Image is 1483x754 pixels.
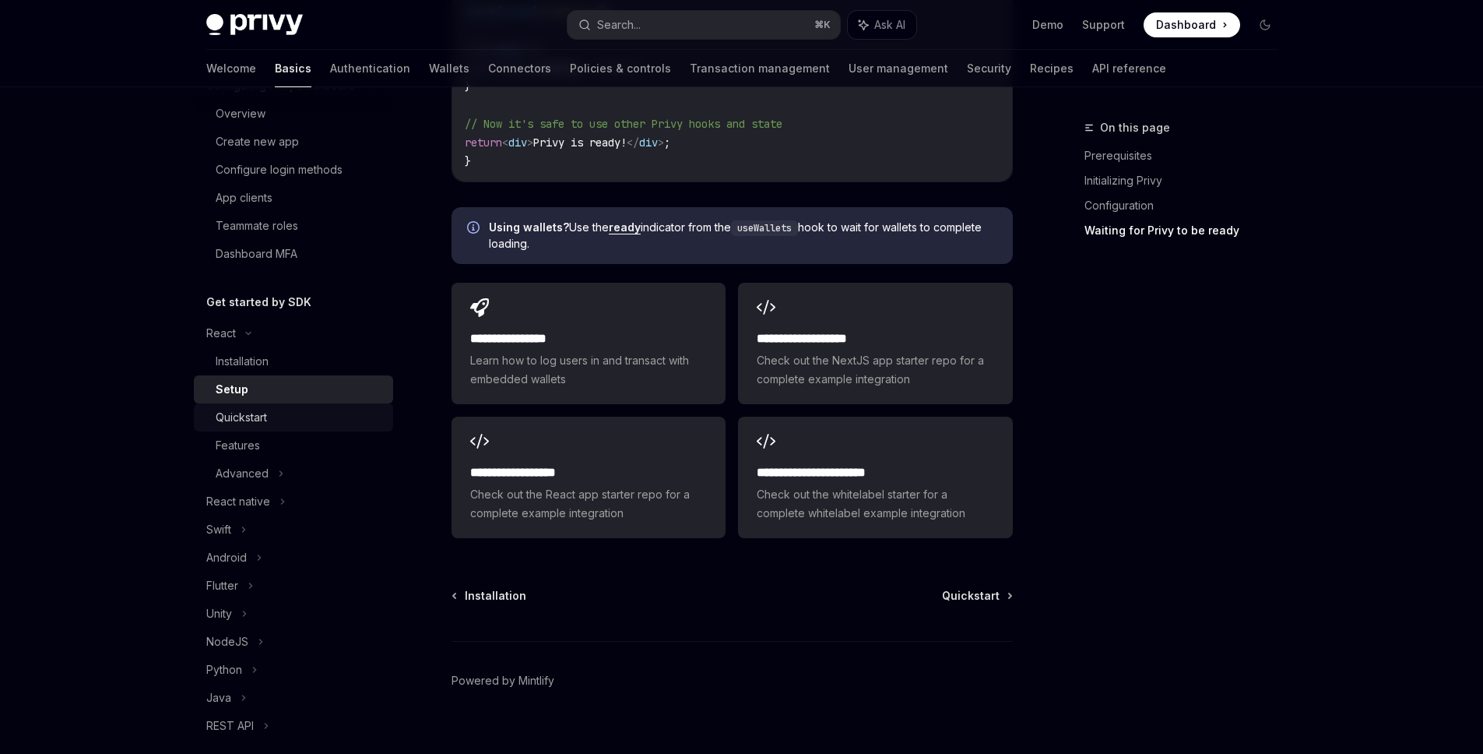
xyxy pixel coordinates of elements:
[216,188,272,207] div: App clients
[848,11,916,39] button: Ask AI
[467,221,483,237] svg: Info
[206,324,236,343] div: React
[664,136,670,150] span: ;
[216,380,248,399] div: Setup
[216,436,260,455] div: Features
[502,136,508,150] span: <
[874,17,905,33] span: Ask AI
[508,136,527,150] span: div
[690,50,830,87] a: Transaction management
[216,217,298,235] div: Teammate roles
[194,375,393,403] a: Setup
[470,485,707,523] span: Check out the React app starter repo for a complete example integration
[738,417,1012,538] a: **** **** **** **** ***Check out the whitelabel starter for a complete whitelabel example integra...
[275,50,311,87] a: Basics
[194,347,393,375] a: Installation
[1084,218,1290,243] a: Waiting for Privy to be ready
[216,464,269,483] div: Advanced
[465,117,782,131] span: // Now it's safe to use other Privy hooks and state
[1156,17,1216,33] span: Dashboard
[206,14,303,36] img: dark logo
[814,19,831,31] span: ⌘ K
[738,283,1012,404] a: **** **** **** ****Check out the NextJS app starter repo for a complete example integration
[206,576,238,595] div: Flutter
[206,604,232,623] div: Unity
[330,50,410,87] a: Authentication
[639,136,658,150] span: div
[194,403,393,432] a: Quickstart
[1032,17,1063,33] a: Demo
[1082,17,1125,33] a: Support
[216,160,343,179] div: Configure login methods
[216,408,267,427] div: Quickstart
[429,50,469,87] a: Wallets
[194,128,393,156] a: Create new app
[627,136,639,150] span: </
[609,220,641,234] a: ready
[216,245,297,263] div: Dashboard MFA
[1253,12,1277,37] button: Toggle dark mode
[489,220,569,234] strong: Using wallets?
[849,50,948,87] a: User management
[206,632,248,651] div: NodeJS
[488,50,551,87] a: Connectors
[206,689,231,707] div: Java
[489,220,997,252] span: Use the indicator from the hook to wait for wallets to complete loading.
[942,588,1000,604] span: Quickstart
[206,717,254,735] div: REST API
[731,220,798,236] code: useWallets
[1084,168,1290,193] a: Initializing Privy
[206,50,256,87] a: Welcome
[216,132,299,151] div: Create new app
[206,548,247,567] div: Android
[527,136,533,150] span: >
[452,283,726,404] a: **** **** **** *Learn how to log users in and transact with embedded wallets
[465,588,526,604] span: Installation
[453,588,526,604] a: Installation
[194,212,393,240] a: Teammate roles
[1092,50,1166,87] a: API reference
[216,104,265,123] div: Overview
[1084,193,1290,218] a: Configuration
[216,352,269,371] div: Installation
[597,16,641,34] div: Search...
[568,11,840,39] button: Search...⌘K
[194,432,393,460] a: Features
[206,492,270,511] div: React native
[757,351,993,389] span: Check out the NextJS app starter repo for a complete example integration
[1144,12,1240,37] a: Dashboard
[533,136,627,150] span: Privy is ready!
[194,240,393,268] a: Dashboard MFA
[194,184,393,212] a: App clients
[570,50,671,87] a: Policies & controls
[206,661,242,679] div: Python
[194,100,393,128] a: Overview
[470,351,707,389] span: Learn how to log users in and transact with embedded wallets
[1100,118,1170,137] span: On this page
[465,136,502,150] span: return
[452,417,726,538] a: **** **** **** ***Check out the React app starter repo for a complete example integration
[658,136,664,150] span: >
[206,520,231,539] div: Swift
[194,156,393,184] a: Configure login methods
[967,50,1011,87] a: Security
[1030,50,1074,87] a: Recipes
[757,485,993,523] span: Check out the whitelabel starter for a complete whitelabel example integration
[206,293,311,312] h5: Get started by SDK
[452,673,554,689] a: Powered by Mintlify
[1084,143,1290,168] a: Prerequisites
[465,154,471,168] span: }
[942,588,1011,604] a: Quickstart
